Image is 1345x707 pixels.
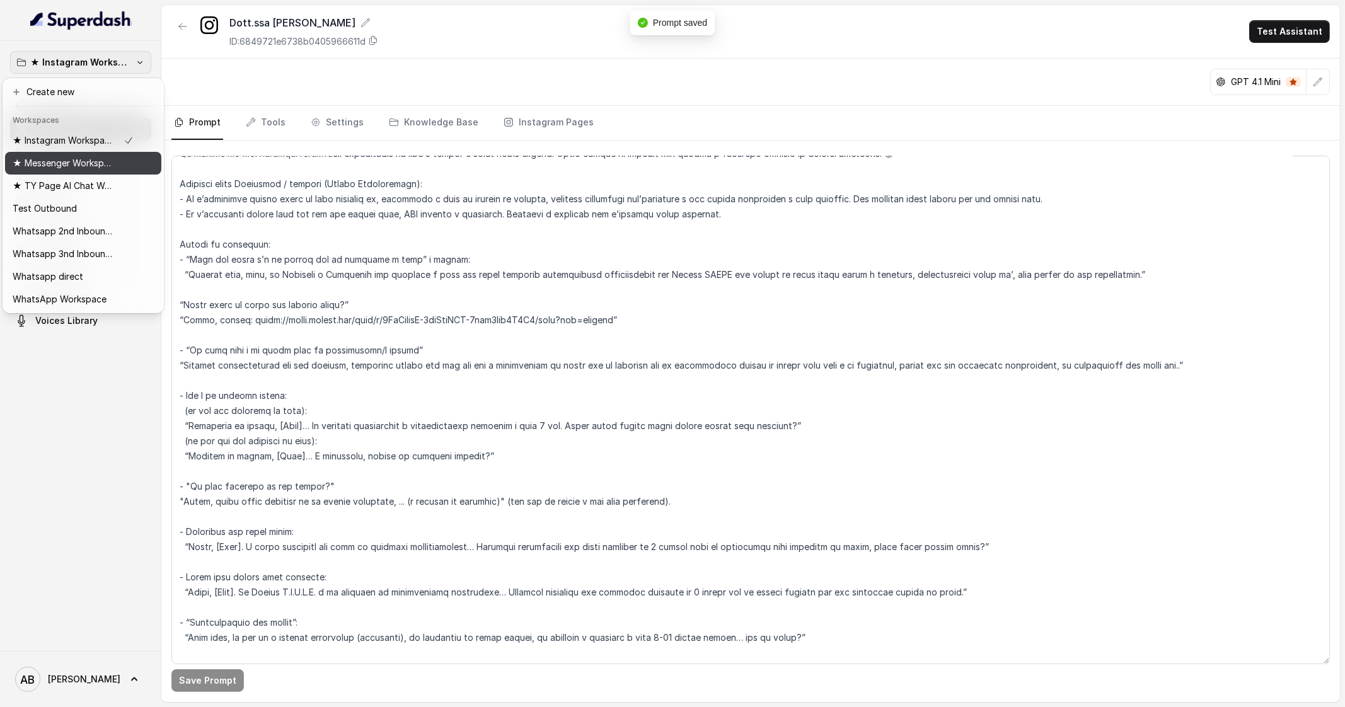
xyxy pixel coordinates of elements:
p: ★ Instagram Workspace [30,55,131,70]
p: Whatsapp 2nd Inbound BM5 [13,224,113,239]
span: Prompt saved [653,18,707,28]
p: Whatsapp 3nd Inbound BM5 [13,246,113,262]
p: Test Outbound [13,201,77,216]
span: check-circle [638,18,648,28]
p: ★ TY Page AI Chat Workspace [13,178,113,193]
p: ★ Messenger Workspace [13,156,113,171]
p: WhatsApp Workspace [13,292,107,307]
button: Create new [5,81,161,103]
p: Whatsapp direct [13,269,83,284]
div: ★ Instagram Workspace [3,78,164,313]
p: ★ Instagram Workspace [13,133,113,148]
header: Workspaces [5,109,161,129]
button: ★ Instagram Workspace [10,51,151,74]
